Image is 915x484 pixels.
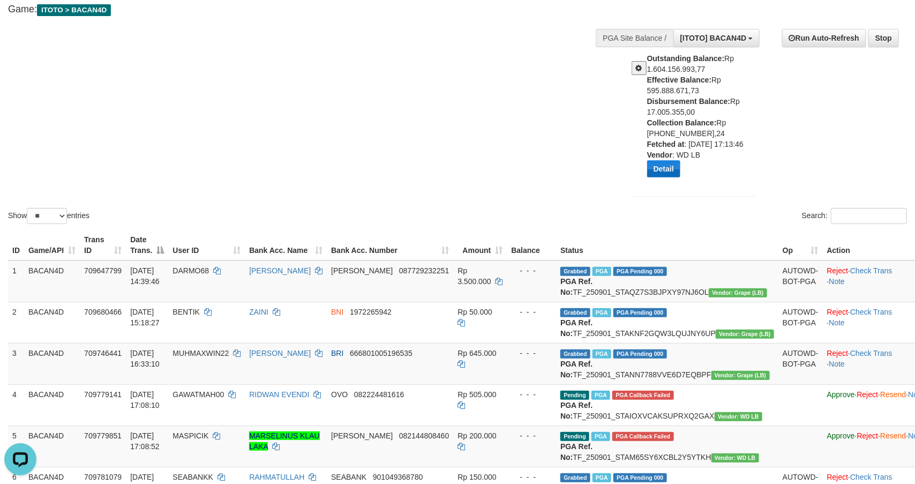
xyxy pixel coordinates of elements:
[556,426,778,467] td: TF_250901_STAM65SY6XCBL2Y5YTKH
[172,349,229,358] span: MUHMAXWIN22
[37,4,111,16] span: ITOTO > BACAN4D
[512,389,552,400] div: - - -
[556,302,778,343] td: TF_250901_STAKNF2GQW3LQUJNY6UP
[249,473,304,481] a: RAHMATULLAH
[560,277,592,296] b: PGA Ref. No:
[80,230,126,260] th: Trans ID: activate to sort column ascending
[512,307,552,317] div: - - -
[711,453,759,463] span: Vendor URL: https://dashboard.q2checkout.com/secure
[827,349,849,358] a: Reject
[24,384,80,426] td: BACAN4D
[331,390,348,399] span: OVO
[647,54,725,63] b: Outstanding Balance:
[592,267,611,276] span: Marked by bovbc4
[857,390,879,399] a: Reject
[560,308,590,317] span: Grabbed
[457,266,491,286] span: Rp 3.500.000
[130,266,160,286] span: [DATE] 14:39:46
[512,265,552,276] div: - - -
[613,349,667,359] span: PGA Pending
[829,318,845,327] a: Note
[711,371,770,380] span: Vendor URL: https://dashboard.q2checkout.com/secure
[130,390,160,409] span: [DATE] 17:08:10
[453,230,507,260] th: Amount: activate to sort column ascending
[84,390,122,399] span: 709779141
[560,349,590,359] span: Grabbed
[647,140,685,148] b: Fetched at
[24,302,80,343] td: BACAN4D
[560,401,592,420] b: PGA Ref. No:
[249,390,309,399] a: RIDWAN EVENDI
[130,349,160,368] span: [DATE] 16:33:10
[556,260,778,302] td: TF_250901_STAQZ7S3BJPXY97NJ6OL
[592,473,611,482] span: Marked by bovbc5
[84,473,122,481] span: 709781079
[831,208,907,224] input: Search:
[24,230,80,260] th: Game/API: activate to sort column ascending
[84,431,122,440] span: 709779851
[249,349,311,358] a: [PERSON_NAME]
[512,472,552,482] div: - - -
[24,260,80,302] td: BACAN4D
[8,208,89,224] label: Show entries
[172,473,213,481] span: SEABANKK
[373,473,423,481] span: Copy 901049368780 to clipboard
[24,426,80,467] td: BACAN4D
[130,308,160,327] span: [DATE] 15:18:27
[778,260,823,302] td: AUTOWD-BOT-PGA
[560,442,592,461] b: PGA Ref. No:
[249,431,319,451] a: MARSELINUS KLAU LAKA
[827,473,849,481] a: Reject
[591,391,610,400] span: Marked by bovbc5
[331,266,393,275] span: [PERSON_NAME]
[647,118,717,127] b: Collection Balance:
[8,302,24,343] td: 2
[592,349,611,359] span: Marked by bovbc5
[331,308,343,316] span: BNI
[560,267,590,276] span: Grabbed
[673,29,760,47] button: [ITOTO] BACAN4D
[331,473,366,481] span: SEABANK
[457,349,496,358] span: Rp 645.000
[556,384,778,426] td: TF_250901_STAIOXVCAKSUPRXQ2GAX
[172,390,224,399] span: GAWATMAH00
[778,230,823,260] th: Op: activate to sort column ascending
[84,349,122,358] span: 709746441
[8,426,24,467] td: 5
[8,230,24,260] th: ID
[327,230,453,260] th: Bank Acc. Number: activate to sort column ascending
[827,431,855,440] a: Approve
[647,160,680,177] button: Detail
[8,260,24,302] td: 1
[399,266,449,275] span: Copy 087729232251 to clipboard
[27,208,67,224] select: Showentries
[596,29,673,47] div: PGA Site Balance /
[560,473,590,482] span: Grabbed
[512,348,552,359] div: - - -
[612,432,673,441] span: PGA Error
[507,230,557,260] th: Balance
[778,343,823,384] td: AUTOWD-BOT-PGA
[647,97,731,106] b: Disbursement Balance:
[249,308,268,316] a: ZAINI
[850,473,892,481] a: Check Trans
[8,4,599,15] h4: Game:
[560,318,592,338] b: PGA Ref. No:
[591,432,610,441] span: Marked by bovbc5
[126,230,168,260] th: Date Trans.: activate to sort column descending
[8,384,24,426] td: 4
[716,330,774,339] span: Vendor URL: https://dashboard.q2checkout.com/secure
[782,29,866,47] a: Run Auto-Refresh
[556,343,778,384] td: TF_250901_STANN7788VVE6D7EQBPF
[399,431,449,440] span: Copy 082144808460 to clipboard
[512,430,552,441] div: - - -
[850,266,892,275] a: Check Trans
[850,308,892,316] a: Check Trans
[827,308,849,316] a: Reject
[592,308,611,317] span: Marked by bovbc4
[172,431,208,440] span: MASPICIK
[802,208,907,224] label: Search:
[880,390,906,399] a: Resend
[168,230,245,260] th: User ID: activate to sort column ascending
[84,266,122,275] span: 709647799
